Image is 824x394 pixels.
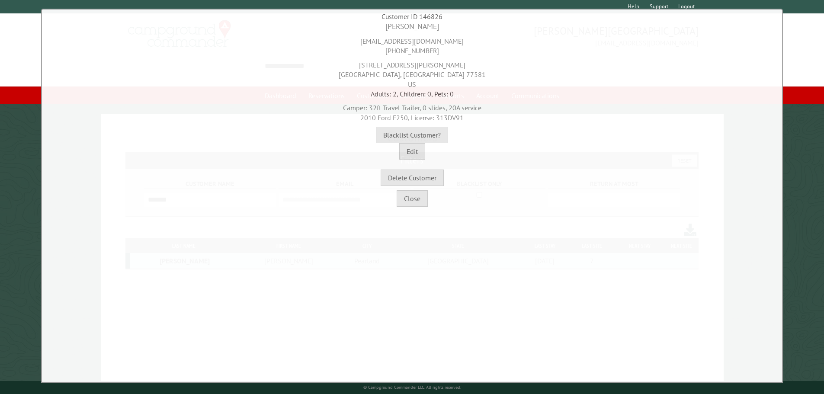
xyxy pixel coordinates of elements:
button: Edit [399,143,425,160]
span: 2010 Ford F250, License: 313DV91 [360,113,464,122]
button: Blacklist Customer? [376,127,448,143]
div: [EMAIL_ADDRESS][DOMAIN_NAME] [PHONE_NUMBER] [44,32,780,56]
div: Customer ID 146826 [44,12,780,21]
button: Delete Customer [381,170,444,186]
div: Camper: 32ft Travel Trailer, 0 slides, 20A service [44,99,780,122]
div: [PERSON_NAME] [44,21,780,32]
div: Adults: 2, Children: 0, Pets: 0 [44,89,780,99]
small: © Campground Commander LLC. All rights reserved. [363,384,461,390]
button: Close [397,190,428,207]
div: [STREET_ADDRESS][PERSON_NAME] [GEOGRAPHIC_DATA], [GEOGRAPHIC_DATA] 77581 US [44,56,780,89]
